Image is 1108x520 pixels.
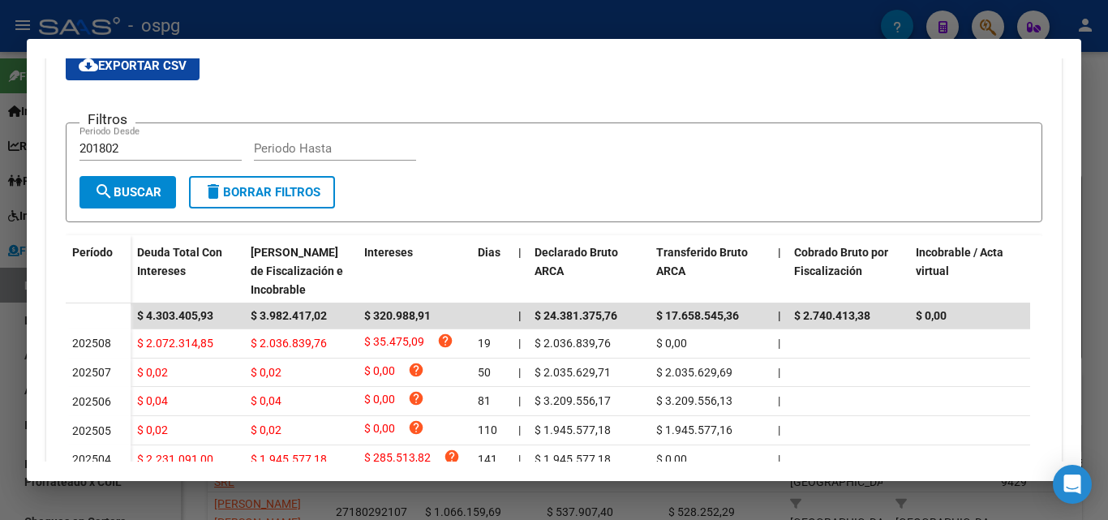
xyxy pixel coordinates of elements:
span: $ 2.036.839,76 [251,337,327,350]
span: $ 24.381.375,76 [535,309,617,322]
i: help [444,449,460,465]
span: $ 0,00 [364,390,395,412]
span: Cobrado Bruto por Fiscalización [794,246,888,277]
span: $ 4.303.405,93 [137,309,213,322]
span: $ 1.945.577,18 [251,453,327,466]
datatable-header-cell: Cobrado Bruto por Fiscalización [788,235,909,307]
span: | [518,337,521,350]
span: $ 0,00 [364,362,395,384]
span: $ 0,02 [251,366,281,379]
span: $ 1.945.577,18 [535,423,611,436]
span: $ 3.209.556,17 [535,394,611,407]
span: | [778,309,781,322]
datatable-header-cell: Deuda Bruta Neto de Fiscalización e Incobrable [244,235,358,307]
span: | [778,246,781,259]
span: 202505 [72,424,111,437]
span: 50 [478,366,491,379]
span: $ 2.035.629,69 [656,366,732,379]
span: | [778,423,780,436]
span: $ 35.475,09 [364,333,424,355]
span: 202506 [72,395,111,408]
span: $ 0,00 [656,453,687,466]
span: $ 0,04 [137,394,168,407]
span: 141 [478,453,497,466]
span: $ 0,00 [656,337,687,350]
mat-icon: cloud_download [79,55,98,75]
span: | [778,337,780,350]
span: Incobrable / Acta virtual [916,246,1003,277]
span: 202508 [72,337,111,350]
span: | [518,246,522,259]
span: $ 3.209.556,13 [656,394,732,407]
span: | [518,309,522,322]
span: [PERSON_NAME] de Fiscalización e Incobrable [251,246,343,296]
span: | [778,394,780,407]
span: $ 2.036.839,76 [535,337,611,350]
span: 202507 [72,366,111,379]
datatable-header-cell: Período [66,235,131,303]
i: help [408,362,424,378]
span: Intereses [364,246,413,259]
span: $ 0,02 [137,366,168,379]
button: Buscar [79,176,176,208]
datatable-header-cell: | [512,235,528,307]
span: | [518,366,521,379]
span: Buscar [94,185,161,200]
span: Borrar Filtros [204,185,320,200]
span: $ 1.945.577,16 [656,423,732,436]
span: | [518,453,521,466]
span: $ 2.072.314,85 [137,337,213,350]
i: help [437,333,453,349]
span: | [778,366,780,379]
datatable-header-cell: Deuda Total Con Intereses [131,235,244,307]
span: $ 0,02 [137,423,168,436]
span: 81 [478,394,491,407]
span: $ 0,04 [251,394,281,407]
span: $ 1.945.577,18 [535,453,611,466]
span: $ 0,00 [916,309,947,322]
span: $ 2.035.629,71 [535,366,611,379]
span: 110 [478,423,497,436]
datatable-header-cell: | [771,235,788,307]
span: Exportar CSV [79,58,187,73]
span: $ 0,02 [251,423,281,436]
span: $ 0,00 [364,419,395,441]
span: | [518,423,521,436]
span: Dias [478,246,500,259]
mat-icon: delete [204,182,223,201]
datatable-header-cell: Intereses [358,235,471,307]
span: | [778,453,780,466]
i: help [408,419,424,436]
i: help [408,390,424,406]
span: 19 [478,337,491,350]
h3: Filtros [79,110,135,128]
span: $ 2.231.091,00 [137,453,213,466]
mat-icon: search [94,182,114,201]
span: $ 285.513,82 [364,449,431,471]
div: Open Intercom Messenger [1053,465,1092,504]
button: Borrar Filtros [189,176,335,208]
datatable-header-cell: Transferido Bruto ARCA [650,235,771,307]
span: Transferido Bruto ARCA [656,246,748,277]
span: $ 17.658.545,36 [656,309,739,322]
span: Período [72,246,113,259]
span: $ 2.740.413,38 [794,309,870,322]
button: Exportar CSV [66,51,200,80]
span: Declarado Bruto ARCA [535,246,618,277]
span: $ 320.988,91 [364,309,431,322]
datatable-header-cell: Incobrable / Acta virtual [909,235,1031,307]
span: | [518,394,521,407]
span: 202504 [72,453,111,466]
span: $ 3.982.417,02 [251,309,327,322]
datatable-header-cell: Declarado Bruto ARCA [528,235,650,307]
span: Deuda Total Con Intereses [137,246,222,277]
datatable-header-cell: Dias [471,235,512,307]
